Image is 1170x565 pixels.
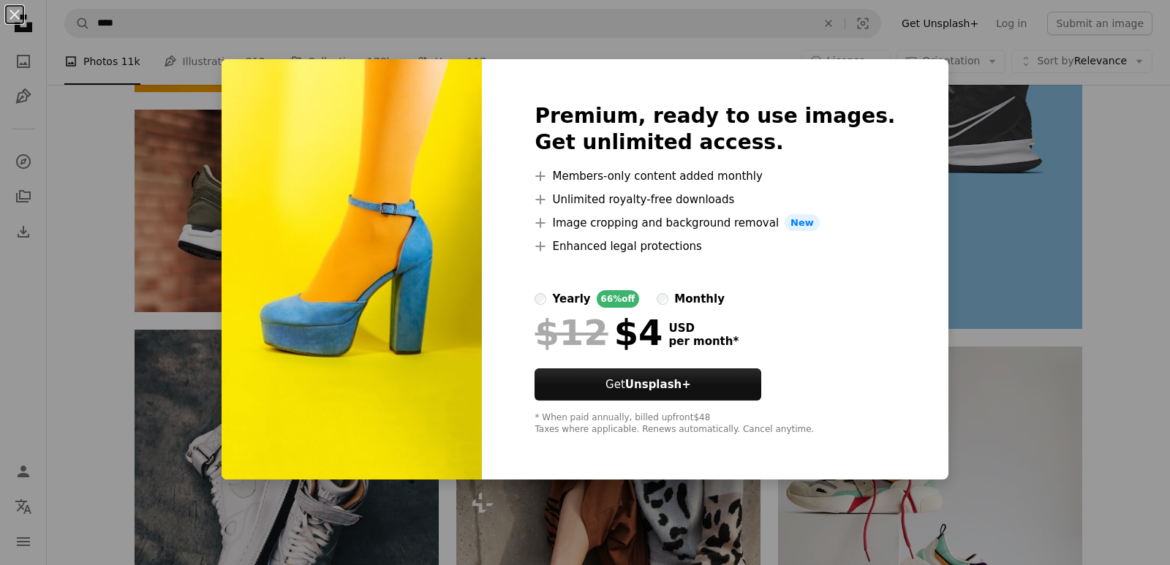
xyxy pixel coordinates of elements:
div: $4 [535,314,663,352]
span: per month * [668,335,739,348]
strong: Unsplash+ [625,378,691,391]
button: GetUnsplash+ [535,368,761,401]
li: Unlimited royalty-free downloads [535,191,895,208]
h2: Premium, ready to use images. Get unlimited access. [535,103,895,156]
li: Enhanced legal protections [535,238,895,255]
span: USD [668,322,739,335]
div: monthly [674,290,725,308]
div: 66% off [597,290,640,308]
img: premium_photo-1671028365111-cec8e5a95a87 [222,59,482,480]
div: yearly [552,290,590,308]
span: New [785,214,820,232]
li: Members-only content added monthly [535,167,895,185]
div: * When paid annually, billed upfront $48 Taxes where applicable. Renews automatically. Cancel any... [535,412,895,436]
input: yearly66%off [535,293,546,305]
input: monthly [657,293,668,305]
li: Image cropping and background removal [535,214,895,232]
span: $12 [535,314,608,352]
